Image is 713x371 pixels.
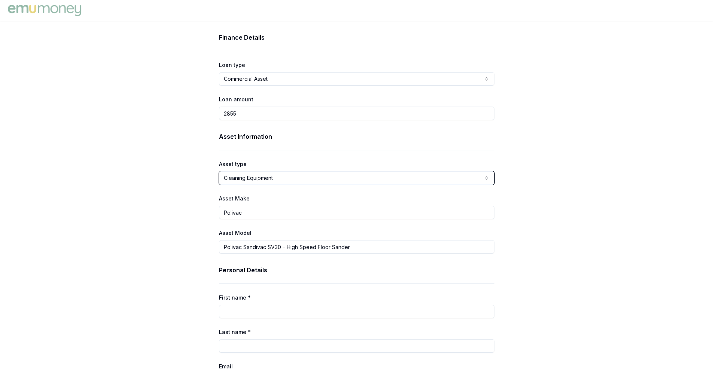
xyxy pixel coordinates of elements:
label: Loan type [219,62,245,68]
img: Emu Money [6,3,83,18]
label: Asset Model [219,230,252,236]
label: Asset Make [219,195,250,202]
h3: Personal Details [219,266,494,275]
input: $ [219,107,494,120]
label: Loan amount [219,96,253,102]
h3: Asset Information [219,132,494,141]
h3: Finance Details [219,33,494,42]
label: First name * [219,294,251,301]
label: Email [219,363,233,370]
label: Asset type [219,161,247,167]
label: Last name * [219,329,251,335]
